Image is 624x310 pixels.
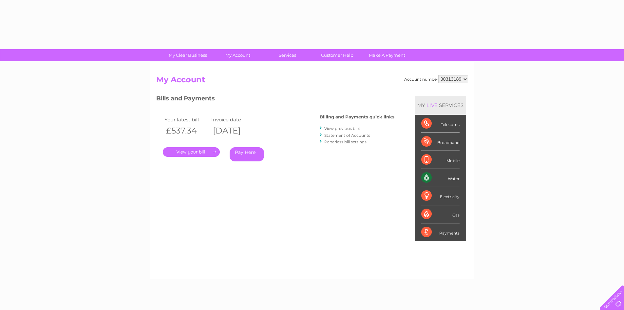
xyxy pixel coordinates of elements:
div: Payments [421,223,460,241]
a: Pay Here [230,147,264,161]
div: Broadband [421,133,460,151]
a: Paperless bill settings [324,139,367,144]
div: Water [421,169,460,187]
a: Services [260,49,314,61]
div: Mobile [421,151,460,169]
a: . [163,147,220,157]
div: LIVE [425,102,439,108]
div: Electricity [421,187,460,205]
td: Invoice date [210,115,257,124]
td: Your latest bill [163,115,210,124]
h4: Billing and Payments quick links [320,114,394,119]
a: Statement of Accounts [324,133,370,138]
div: Telecoms [421,115,460,133]
a: Make A Payment [360,49,414,61]
a: Customer Help [310,49,364,61]
div: Gas [421,205,460,223]
th: [DATE] [210,124,257,137]
h2: My Account [156,75,468,88]
div: MY SERVICES [415,96,466,114]
th: £537.34 [163,124,210,137]
h3: Bills and Payments [156,94,394,105]
div: Account number [404,75,468,83]
a: My Clear Business [161,49,215,61]
a: View previous bills [324,126,360,131]
a: My Account [211,49,265,61]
